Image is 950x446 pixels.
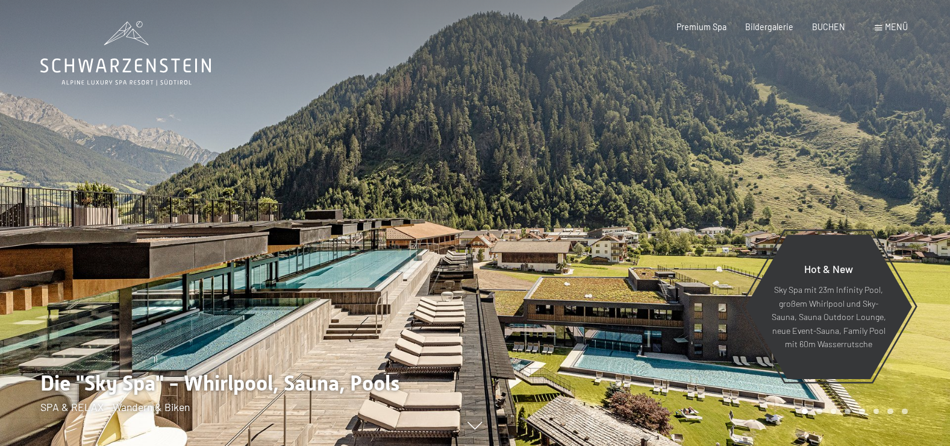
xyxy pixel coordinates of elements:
a: Premium Spa [677,22,727,32]
div: Carousel Page 5 [859,409,865,415]
a: BUCHEN [812,22,845,32]
div: Carousel Page 6 [873,409,880,415]
span: Menü [885,22,908,32]
div: Carousel Page 3 [831,409,837,415]
div: Carousel Page 2 [816,409,822,415]
div: Carousel Page 4 [845,409,851,415]
span: Hot & New [804,262,853,275]
div: Carousel Page 1 (Current Slide) [802,409,808,415]
div: Carousel Page 8 [902,409,908,415]
a: Bildergalerie [745,22,793,32]
div: Carousel Pagination [798,409,907,415]
p: Sky Spa mit 23m Infinity Pool, großem Whirlpool und Sky-Sauna, Sauna Outdoor Lounge, neue Event-S... [771,283,886,351]
div: Carousel Page 7 [887,409,893,415]
a: Hot & New Sky Spa mit 23m Infinity Pool, großem Whirlpool und Sky-Sauna, Sauna Outdoor Lounge, ne... [745,234,913,380]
